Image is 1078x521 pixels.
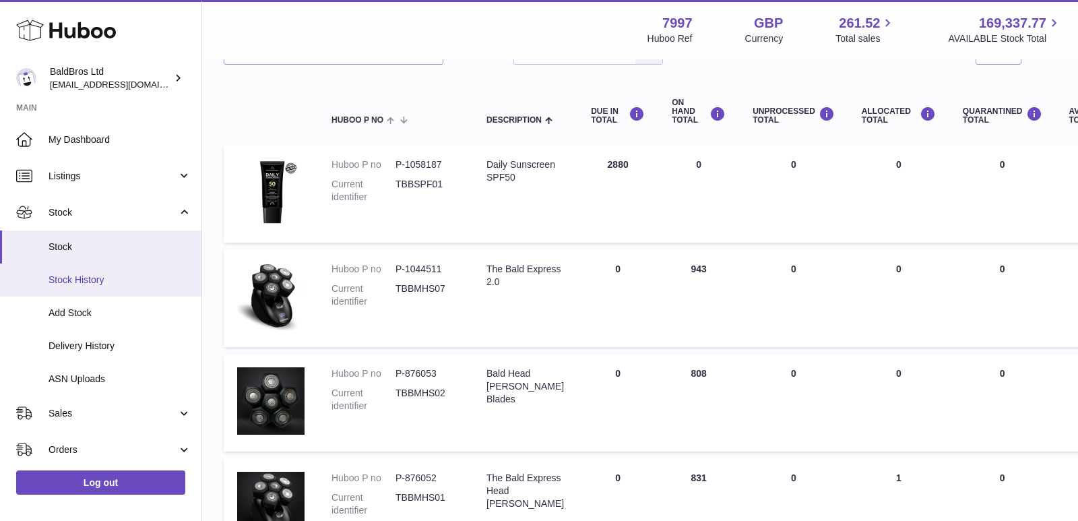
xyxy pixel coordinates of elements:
[237,367,305,435] img: product image
[331,387,395,412] dt: Current identifier
[835,32,895,45] span: Total sales
[331,263,395,276] dt: Huboo P no
[395,491,459,517] dd: TBBMHS01
[49,307,191,319] span: Add Stock
[395,282,459,308] dd: TBBMHS07
[486,158,564,184] div: Daily Sunscreen SPF50
[49,206,177,219] span: Stock
[754,14,783,32] strong: GBP
[672,98,726,125] div: ON HAND Total
[848,249,949,347] td: 0
[862,106,936,125] div: ALLOCATED Total
[948,14,1062,45] a: 169,337.77 AVAILABLE Stock Total
[948,32,1062,45] span: AVAILABLE Stock Total
[49,241,191,253] span: Stock
[395,158,459,171] dd: P-1058187
[963,106,1042,125] div: QUARANTINED Total
[395,178,459,204] dd: TBBSPF01
[739,249,848,347] td: 0
[331,178,395,204] dt: Current identifier
[16,470,185,495] a: Log out
[49,443,177,456] span: Orders
[395,263,459,276] dd: P-1044511
[49,274,191,286] span: Stock History
[848,145,949,243] td: 0
[50,79,198,90] span: [EMAIL_ADDRESS][DOMAIN_NAME]
[49,340,191,353] span: Delivery History
[237,263,305,330] img: product image
[979,14,1046,32] span: 169,337.77
[839,14,880,32] span: 261.52
[1000,472,1005,483] span: 0
[331,158,395,171] dt: Huboo P no
[49,407,177,420] span: Sales
[49,373,191,386] span: ASN Uploads
[486,263,564,288] div: The Bald Express 2.0
[331,367,395,380] dt: Huboo P no
[486,367,564,406] div: Bald Head [PERSON_NAME] Blades
[486,116,542,125] span: Description
[486,472,564,510] div: The Bald Express Head [PERSON_NAME]
[739,354,848,452] td: 0
[577,145,658,243] td: 2880
[331,472,395,485] dt: Huboo P no
[647,32,693,45] div: Huboo Ref
[658,145,739,243] td: 0
[395,472,459,485] dd: P-876052
[577,249,658,347] td: 0
[331,116,383,125] span: Huboo P no
[848,354,949,452] td: 0
[1000,264,1005,274] span: 0
[1000,159,1005,170] span: 0
[739,145,848,243] td: 0
[395,367,459,380] dd: P-876053
[591,106,645,125] div: DUE IN TOTAL
[49,133,191,146] span: My Dashboard
[395,387,459,412] dd: TBBMHS02
[658,354,739,452] td: 808
[745,32,784,45] div: Currency
[331,491,395,517] dt: Current identifier
[662,14,693,32] strong: 7997
[50,65,171,91] div: BaldBros Ltd
[49,170,177,183] span: Listings
[835,14,895,45] a: 261.52 Total sales
[16,68,36,88] img: baldbrothersblog@gmail.com
[658,249,739,347] td: 943
[753,106,835,125] div: UNPROCESSED Total
[331,282,395,308] dt: Current identifier
[1000,368,1005,379] span: 0
[237,158,305,226] img: product image
[577,354,658,452] td: 0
